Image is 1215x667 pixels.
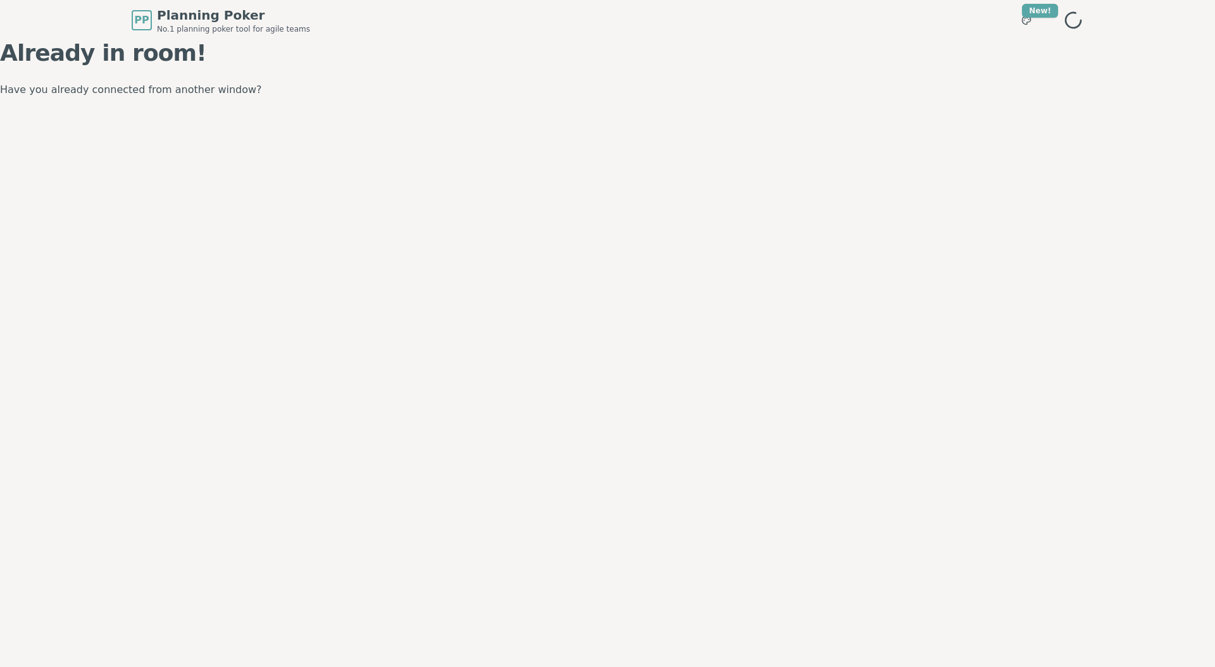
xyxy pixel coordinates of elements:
a: PPPlanning PokerNo.1 planning poker tool for agile teams [132,6,310,34]
button: New! [1015,9,1038,32]
div: New! [1022,4,1058,18]
span: PP [134,13,149,28]
span: No.1 planning poker tool for agile teams [157,24,310,34]
span: Planning Poker [157,6,310,24]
